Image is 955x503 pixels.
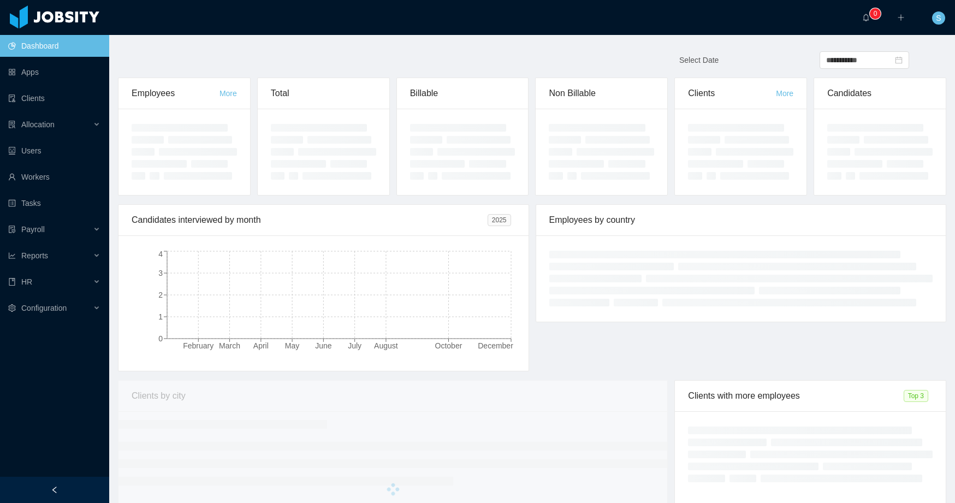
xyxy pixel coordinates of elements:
[870,8,881,19] sup: 0
[549,78,654,109] div: Non Billable
[285,341,299,350] tspan: May
[158,334,163,343] tspan: 0
[132,78,220,109] div: Employees
[435,341,462,350] tspan: October
[219,341,240,350] tspan: March
[8,304,16,312] i: icon: setting
[8,226,16,233] i: icon: file-protect
[827,78,933,109] div: Candidates
[220,89,237,98] a: More
[8,35,100,57] a: icon: pie-chartDashboard
[21,225,45,234] span: Payroll
[478,341,513,350] tspan: December
[183,341,213,350] tspan: February
[8,140,100,162] a: icon: robotUsers
[862,14,870,21] i: icon: bell
[21,277,32,286] span: HR
[936,11,941,25] span: S
[8,87,100,109] a: icon: auditClients
[158,312,163,321] tspan: 1
[21,251,48,260] span: Reports
[679,56,719,64] span: Select Date
[8,192,100,214] a: icon: profileTasks
[158,269,163,277] tspan: 3
[8,61,100,83] a: icon: appstoreApps
[132,205,488,235] div: Candidates interviewed by month
[158,291,163,299] tspan: 2
[315,341,332,350] tspan: June
[8,121,16,128] i: icon: solution
[897,14,905,21] i: icon: plus
[688,78,776,109] div: Clients
[8,278,16,286] i: icon: book
[895,56,903,64] i: icon: calendar
[374,341,398,350] tspan: August
[904,390,928,402] span: Top 3
[21,304,67,312] span: Configuration
[410,78,515,109] div: Billable
[158,250,163,258] tspan: 4
[8,166,100,188] a: icon: userWorkers
[688,381,903,411] div: Clients with more employees
[8,252,16,259] i: icon: line-chart
[348,341,361,350] tspan: July
[21,120,55,129] span: Allocation
[253,341,269,350] tspan: April
[488,214,511,226] span: 2025
[776,89,793,98] a: More
[549,205,933,235] div: Employees by country
[271,78,376,109] div: Total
